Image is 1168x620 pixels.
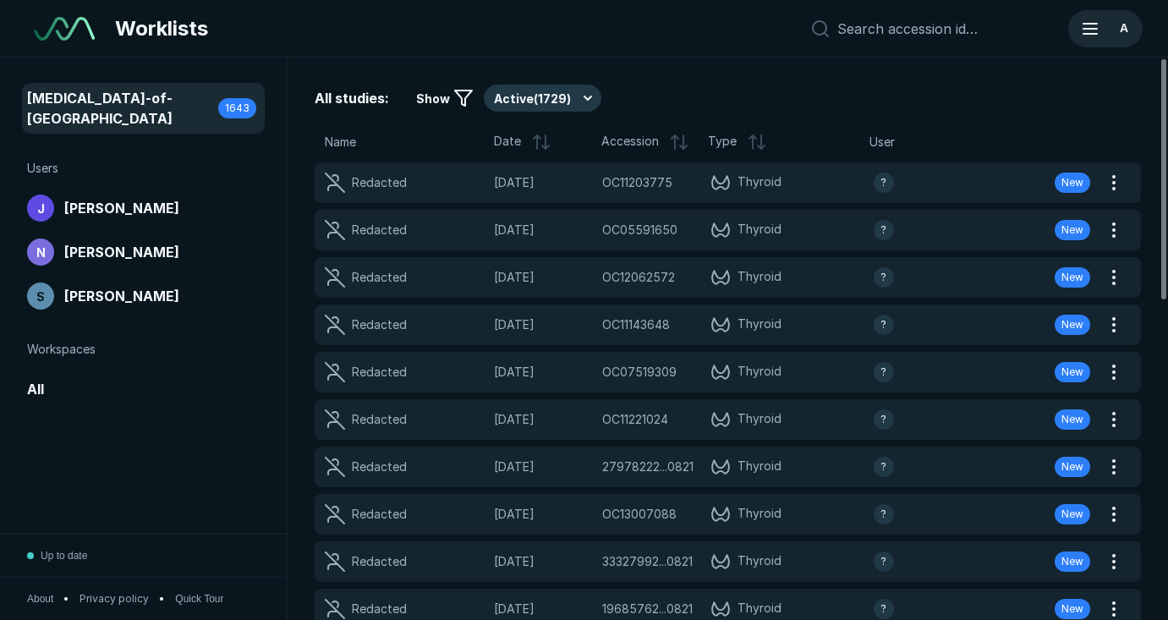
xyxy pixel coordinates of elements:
span: Accession [601,132,659,152]
span: Thyroid [738,173,781,193]
span: [DATE] [494,410,592,429]
div: Redacted [352,173,407,192]
a: [MEDICAL_DATA]-of-[GEOGRAPHIC_DATA]1643 [24,85,263,132]
span: ? [880,554,886,569]
button: About [27,591,53,606]
span: • [63,591,69,606]
div: New [1055,362,1090,382]
span: S [36,288,45,305]
span: N [36,244,46,261]
span: [DATE] [494,552,592,571]
span: [DATE] [494,315,592,334]
div: New [1055,409,1090,430]
div: avatar-name [1110,15,1138,42]
span: New [1061,507,1083,522]
div: New [1055,457,1090,477]
div: avatar-name [874,504,894,524]
div: Redacted [352,600,407,618]
span: Name [325,133,356,151]
span: OC11143648 [602,315,670,334]
a: Redacted[DATE]27978222...0821Thyroidavatar-nameNew [315,447,1100,487]
span: ? [880,412,886,427]
span: ? [880,507,886,522]
span: OC12062572 [602,268,675,287]
span: [DATE] [494,221,592,239]
a: Redacted[DATE]OC11203775Thyroidavatar-nameNew [315,162,1100,203]
img: See-Mode Logo [34,17,95,41]
div: Redacted [352,363,407,381]
span: New [1061,222,1083,238]
span: [DATE] [494,363,592,381]
div: Redacted [352,221,407,239]
span: 333279920250821 [602,552,693,571]
div: 1643 [218,98,256,118]
span: New [1061,412,1083,427]
span: ? [880,601,886,617]
span: Date [494,132,521,152]
span: [DATE] [494,458,592,476]
div: avatar-name [874,315,894,335]
div: Redacted [352,410,407,429]
a: Redacted[DATE]33327992...0821Thyroidavatar-nameNew [315,541,1100,582]
span: Type [708,132,737,152]
div: New [1055,220,1090,240]
span: Thyroid [738,362,781,382]
span: [PERSON_NAME] [64,198,179,218]
div: avatar-name [874,220,894,240]
span: A [1120,19,1128,37]
span: ? [880,270,886,285]
div: avatar-name [27,195,54,222]
div: New [1055,173,1090,193]
a: Privacy policy [80,591,149,606]
span: Show [416,90,450,107]
div: avatar-name [874,457,894,477]
a: Redacted[DATE]OC11221024Thyroidavatar-nameNew [315,399,1100,440]
span: Thyroid [738,220,781,240]
span: Thyroid [738,267,781,288]
div: avatar-name [874,599,894,619]
span: ? [880,222,886,238]
span: New [1061,317,1083,332]
div: New [1055,599,1090,619]
span: Users [27,159,58,178]
span: New [1061,175,1083,190]
a: Redacted[DATE]OC11143648Thyroidavatar-nameNew [315,305,1100,345]
div: New [1055,267,1090,288]
button: Active(1729) [484,85,601,112]
a: Redacted[DATE]OC13007088Thyroidavatar-nameNew [315,494,1100,535]
span: OC07519309 [602,363,677,381]
span: New [1061,270,1083,285]
span: OC13007088 [602,505,677,524]
div: avatar-name [874,267,894,288]
span: New [1061,365,1083,380]
span: Thyroid [738,409,781,430]
span: Thyroid [738,504,781,524]
span: [DATE] [494,600,592,618]
span: Thyroid [738,599,781,619]
span: Up to date [41,548,87,563]
div: avatar-name [27,283,54,310]
span: New [1061,601,1083,617]
span: OC05591650 [602,221,677,239]
div: Redacted [352,268,407,287]
div: avatar-name [874,362,894,382]
span: ? [880,317,886,332]
a: Redacted[DATE]OC12062572Thyroidavatar-nameNew [315,257,1100,298]
span: OC11203775 [602,173,672,192]
span: J [37,200,45,217]
span: All [27,379,44,399]
div: avatar-name [27,239,54,266]
span: 196857620250821 [602,600,693,618]
a: Redacted[DATE]OC07519309Thyroidavatar-nameNew [315,352,1100,392]
span: ? [880,365,886,380]
div: avatar-name [874,409,894,430]
a: Redacted[DATE]OC05591650Thyroidavatar-nameNew [315,210,1100,250]
span: New [1061,459,1083,475]
div: avatar-name [874,173,894,193]
span: [DATE] [494,505,592,524]
span: ? [880,459,886,475]
span: Worklists [115,14,208,44]
div: Redacted [352,315,407,334]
